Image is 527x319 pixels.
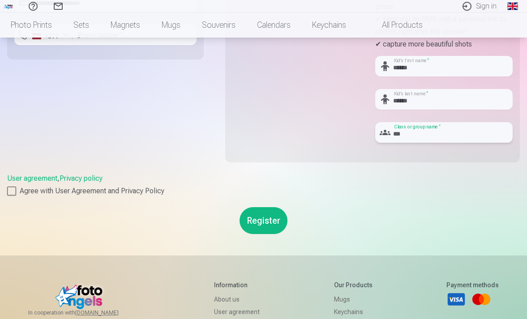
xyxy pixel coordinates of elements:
a: Keychains [301,13,357,38]
a: [DOMAIN_NAME] [75,309,140,316]
h5: Our products [334,281,373,289]
a: Magnets [100,13,151,38]
button: Register [240,207,287,234]
h5: Payment methods [446,281,499,289]
div: , [7,173,520,196]
img: /fa1 [4,4,13,9]
a: About us [214,293,260,306]
label: Agree with User Agreement and Privacy Policy [7,186,520,196]
h5: Information [214,281,260,289]
a: All products [357,13,433,38]
a: Mugs [151,13,191,38]
span: In cooperation with [28,309,140,316]
a: User agreement [214,306,260,318]
a: Calendars [246,13,301,38]
a: Visa [446,289,466,309]
a: Sets [63,13,100,38]
a: Keychains [334,306,373,318]
a: Souvenirs [191,13,246,38]
a: Mugs [334,293,373,306]
a: Mastercard [471,289,491,309]
a: User agreement [7,174,57,183]
a: Privacy policy [60,174,103,183]
p: ✔ capture more beautiful shots [375,38,513,51]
